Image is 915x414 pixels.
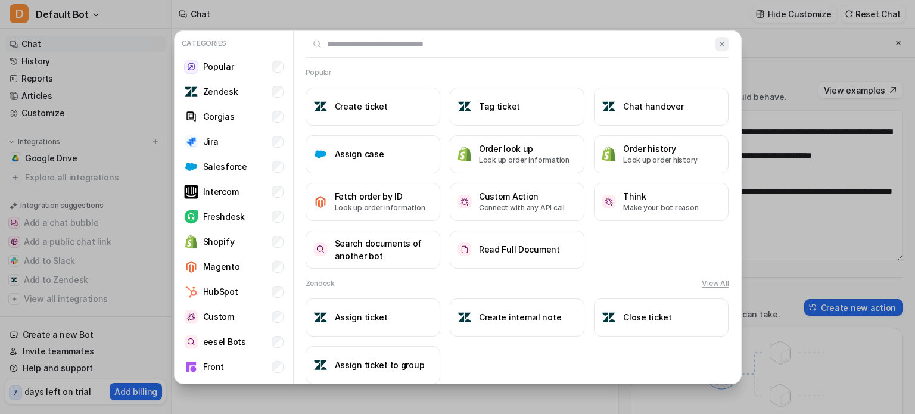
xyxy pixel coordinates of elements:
button: Search documents of another botSearch documents of another bot [306,231,440,269]
h3: Custom Action [479,190,565,203]
img: Create ticket [313,99,328,114]
p: Look up order information [479,155,569,166]
img: Fetch order by ID [313,195,328,209]
button: Assign ticketAssign ticket [306,298,440,337]
p: Look up order history [623,155,698,166]
p: Salesforce [203,160,247,173]
button: Read Full DocumentRead Full Document [450,231,584,269]
h3: Assign ticket [335,311,388,323]
img: Order look up [457,146,472,162]
img: Assign ticket [313,310,328,325]
button: Close ticketClose ticket [594,298,729,337]
button: Create ticketCreate ticket [306,88,440,126]
button: Create internal noteCreate internal note [450,298,584,337]
h3: Assign case [335,148,384,160]
p: eesel Bots [203,335,246,348]
button: Order historyOrder historyLook up order history [594,135,729,173]
p: Jira [203,135,219,148]
button: ThinkThinkMake your bot reason [594,183,729,221]
img: Chat handover [602,99,616,114]
h3: Assign ticket to group [335,359,425,371]
button: Order look upOrder look upLook up order information [450,135,584,173]
h3: Close ticket [623,311,672,323]
h3: Fetch order by ID [335,190,425,203]
button: Chat handoverChat handover [594,88,729,126]
button: View All [702,278,729,289]
p: Intercom [203,185,239,198]
p: Shopify [203,235,235,248]
p: Gorgias [203,110,235,123]
h3: Create internal note [479,311,561,323]
img: Tag ticket [457,99,472,114]
img: Close ticket [602,310,616,325]
h3: Tag ticket [479,100,520,113]
img: Think [602,195,616,208]
p: Make your bot reason [623,203,698,213]
p: Freshdesk [203,210,245,223]
h3: Read Full Document [479,243,560,256]
h3: Search documents of another bot [335,237,432,262]
img: Order history [602,146,616,162]
img: Create internal note [457,310,472,325]
button: Assign ticket to groupAssign ticket to group [306,346,440,384]
img: Assign ticket to group [313,358,328,372]
p: HubSpot [203,285,238,298]
p: Front [203,360,225,373]
button: Assign caseAssign case [306,135,440,173]
p: Custom [203,310,234,323]
p: Magento [203,260,240,273]
button: Tag ticketTag ticket [450,88,584,126]
h3: Think [623,190,698,203]
h3: Create ticket [335,100,388,113]
img: Assign case [313,147,328,161]
img: Read Full Document [457,242,472,256]
p: Connect with any API call [479,203,565,213]
p: Categories [179,36,288,51]
img: Custom Action [457,195,472,208]
p: Zendesk [203,85,238,98]
img: Search documents of another bot [313,242,328,256]
h3: Chat handover [623,100,683,113]
p: Popular [203,60,234,73]
button: Custom ActionCustom ActionConnect with any API call [450,183,584,221]
h3: Order look up [479,142,569,155]
p: Look up order information [335,203,425,213]
h3: Order history [623,142,698,155]
button: Fetch order by IDFetch order by IDLook up order information [306,183,440,221]
h2: Popular [306,67,332,78]
h2: Zendesk [306,278,335,289]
